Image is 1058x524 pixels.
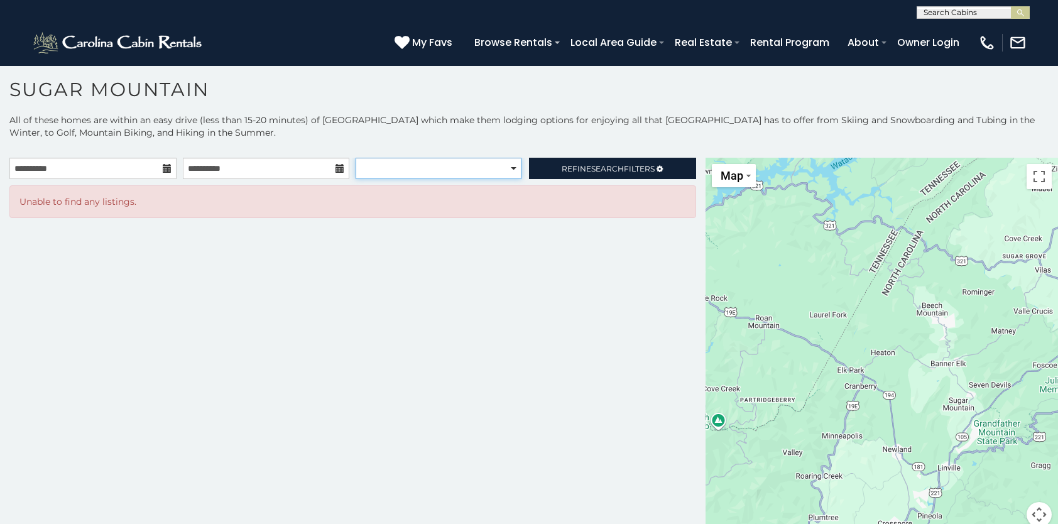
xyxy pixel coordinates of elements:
[19,195,686,208] p: Unable to find any listings.
[721,169,743,182] span: Map
[1009,34,1027,52] img: mail-regular-white.png
[591,164,624,173] span: Search
[529,158,696,179] a: RefineSearchFilters
[1027,164,1052,189] button: Toggle fullscreen view
[978,34,996,52] img: phone-regular-white.png
[564,31,663,53] a: Local Area Guide
[562,164,655,173] span: Refine Filters
[668,31,738,53] a: Real Estate
[744,31,836,53] a: Rental Program
[712,164,756,187] button: Change map style
[412,35,452,50] span: My Favs
[891,31,966,53] a: Owner Login
[395,35,455,51] a: My Favs
[31,30,205,55] img: White-1-2.png
[468,31,559,53] a: Browse Rentals
[841,31,885,53] a: About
